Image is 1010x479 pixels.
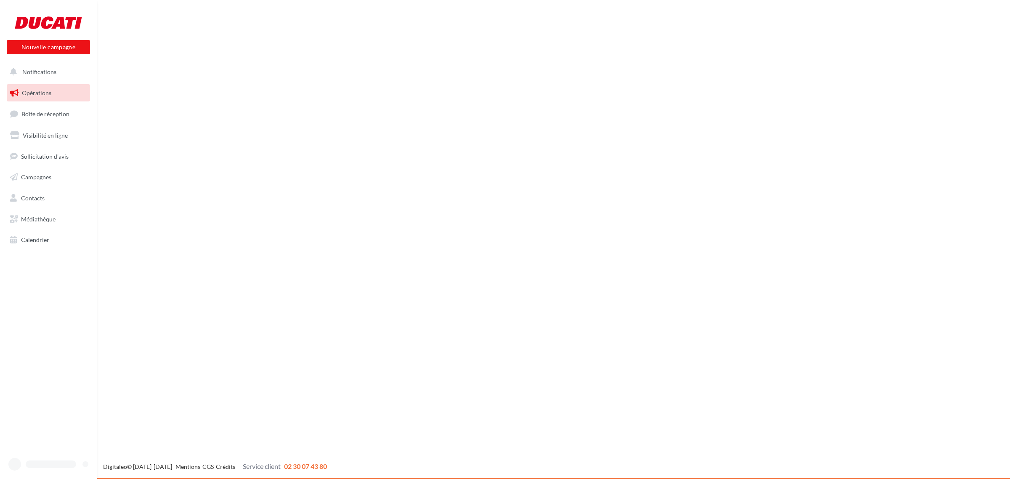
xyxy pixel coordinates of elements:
[243,462,281,470] span: Service client
[5,105,92,123] a: Boîte de réception
[21,173,51,181] span: Campagnes
[21,194,45,202] span: Contacts
[5,127,92,144] a: Visibilité en ligne
[5,210,92,228] a: Médiathèque
[5,148,92,165] a: Sollicitation d'avis
[5,189,92,207] a: Contacts
[216,463,235,470] a: Crédits
[5,84,92,102] a: Opérations
[7,40,90,54] button: Nouvelle campagne
[5,231,92,249] a: Calendrier
[175,463,200,470] a: Mentions
[23,132,68,139] span: Visibilité en ligne
[284,462,327,470] span: 02 30 07 43 80
[5,168,92,186] a: Campagnes
[21,236,49,243] span: Calendrier
[21,110,69,117] span: Boîte de réception
[22,68,56,75] span: Notifications
[21,152,69,160] span: Sollicitation d'avis
[103,463,327,470] span: © [DATE]-[DATE] - - -
[103,463,127,470] a: Digitaleo
[202,463,214,470] a: CGS
[21,216,56,223] span: Médiathèque
[22,89,51,96] span: Opérations
[5,63,88,81] button: Notifications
